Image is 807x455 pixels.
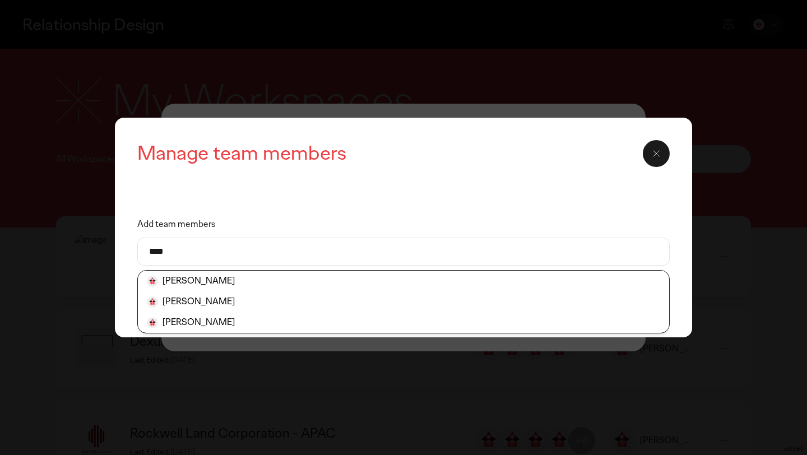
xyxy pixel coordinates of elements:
label: Add team members [137,211,670,238]
li: [PERSON_NAME] [138,312,669,333]
img: mike.garcia@ogilvy.com [147,276,158,287]
li: [PERSON_NAME] [138,291,669,312]
img: mike.herbosa@ogilvy.com [147,296,158,308]
h2: Manage team members [137,140,670,166]
img: mike.lee@ogilvy.com [147,317,158,328]
li: [PERSON_NAME] [138,271,669,291]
